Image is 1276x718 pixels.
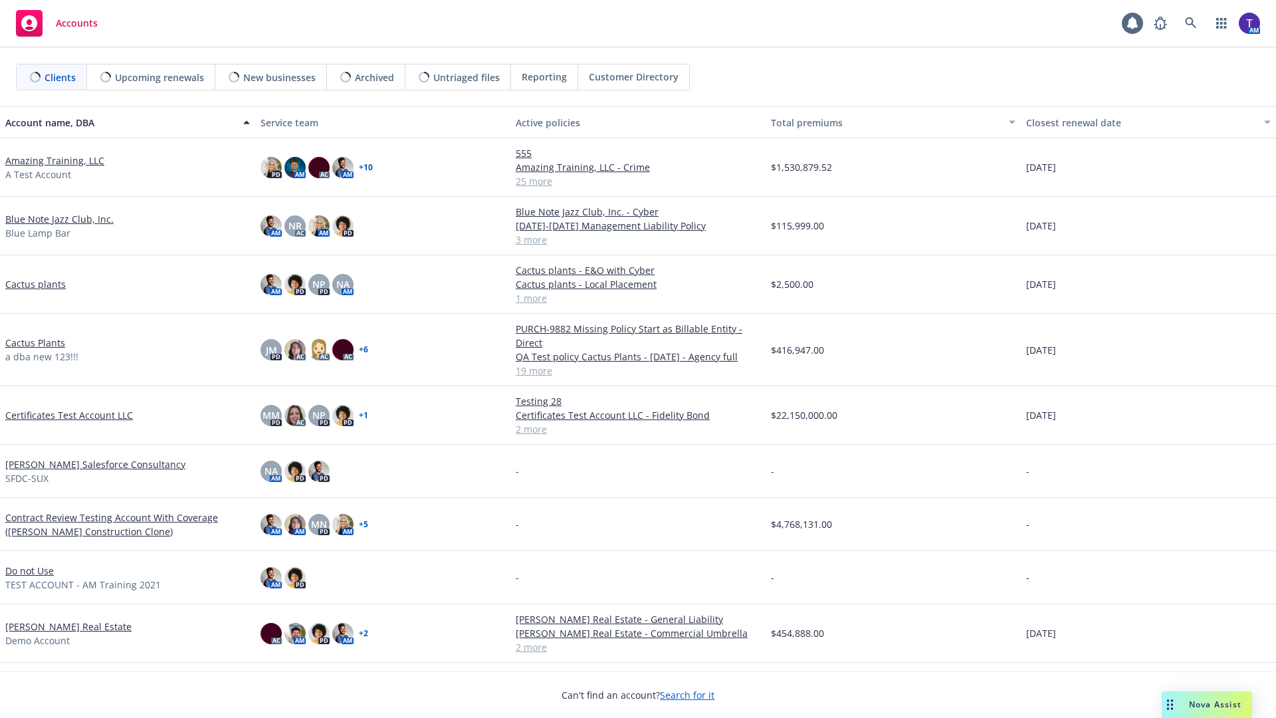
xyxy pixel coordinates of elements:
[359,412,368,419] a: + 1
[5,620,132,634] a: [PERSON_NAME] Real Estate
[771,626,824,640] span: $454,888.00
[589,70,679,84] span: Customer Directory
[1026,408,1056,422] span: [DATE]
[5,154,104,168] a: Amazing Training, LLC
[1021,106,1276,138] button: Closest renewal date
[5,578,161,592] span: TEST ACCOUNT - AM Training 2021
[771,219,824,233] span: $115,999.00
[1026,160,1056,174] span: [DATE]
[516,160,760,174] a: Amazing Training, LLC - Crime
[261,157,282,178] img: photo
[284,567,306,588] img: photo
[516,263,760,277] a: Cactus plants - E&O with Cyber
[516,116,760,130] div: Active policies
[359,521,368,529] a: + 5
[243,70,316,84] span: New businesses
[1026,464,1029,478] span: -
[516,277,760,291] a: Cactus plants - Local Placement
[522,70,567,84] span: Reporting
[5,277,66,291] a: Cactus plants
[263,408,280,422] span: MM
[5,511,250,538] a: Contract Review Testing Account With Coverage ([PERSON_NAME] Construction Clone)
[261,274,282,295] img: photo
[516,322,760,350] a: PURCH-9882 Missing Policy Start as Billable Entity - Direct
[516,146,760,160] a: 555
[516,464,519,478] span: -
[1147,10,1174,37] a: Report a Bug
[1026,219,1056,233] span: [DATE]
[1178,10,1204,37] a: Search
[265,464,278,478] span: NA
[255,106,510,138] button: Service team
[284,339,306,360] img: photo
[332,157,354,178] img: photo
[771,517,832,531] span: $4,768,131.00
[312,408,326,422] span: NP
[771,343,824,357] span: $416,947.00
[433,70,500,84] span: Untriaged files
[660,689,714,701] a: Search for it
[5,350,78,364] span: a dba new 123!!!
[771,464,774,478] span: -
[510,106,766,138] button: Active policies
[355,70,394,84] span: Archived
[1026,343,1056,357] span: [DATE]
[284,405,306,426] img: photo
[11,5,103,42] a: Accounts
[771,160,832,174] span: $1,530,879.52
[284,461,306,482] img: photo
[312,277,326,291] span: NP
[261,116,505,130] div: Service team
[261,567,282,588] img: photo
[5,408,133,422] a: Certificates Test Account LLC
[308,215,330,237] img: photo
[516,517,519,531] span: -
[1026,116,1256,130] div: Closest renewal date
[516,570,519,584] span: -
[332,215,354,237] img: photo
[284,623,306,644] img: photo
[771,408,837,422] span: $22,150,000.00
[261,623,282,644] img: photo
[5,116,235,130] div: Account name, DBA
[332,339,354,360] img: photo
[5,564,54,578] a: Do not Use
[5,634,70,648] span: Demo Account
[308,623,330,644] img: photo
[1239,13,1260,34] img: photo
[766,106,1021,138] button: Total premiums
[308,339,330,360] img: photo
[288,219,302,233] span: NR
[516,350,760,364] a: QA Test policy Cactus Plants - [DATE] - Agency full
[359,164,373,172] a: + 10
[516,422,760,436] a: 2 more
[308,157,330,178] img: photo
[516,640,760,654] a: 2 more
[266,343,277,357] span: JM
[516,219,760,233] a: [DATE]-[DATE] Management Liability Policy
[359,630,368,638] a: + 2
[359,346,368,354] a: + 6
[771,570,774,584] span: -
[1026,626,1056,640] span: [DATE]
[308,461,330,482] img: photo
[1162,691,1252,718] button: Nova Assist
[311,517,327,531] span: MN
[1189,699,1241,710] span: Nova Assist
[261,215,282,237] img: photo
[284,514,306,535] img: photo
[516,612,760,626] a: [PERSON_NAME] Real Estate - General Liability
[771,116,1001,130] div: Total premiums
[5,226,70,240] span: Blue Lamp Bar
[336,277,350,291] span: NA
[516,394,760,408] a: Testing 28
[332,405,354,426] img: photo
[562,688,714,702] span: Can't find an account?
[284,274,306,295] img: photo
[516,174,760,188] a: 25 more
[56,18,98,29] span: Accounts
[5,457,185,471] a: [PERSON_NAME] Salesforce Consultancy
